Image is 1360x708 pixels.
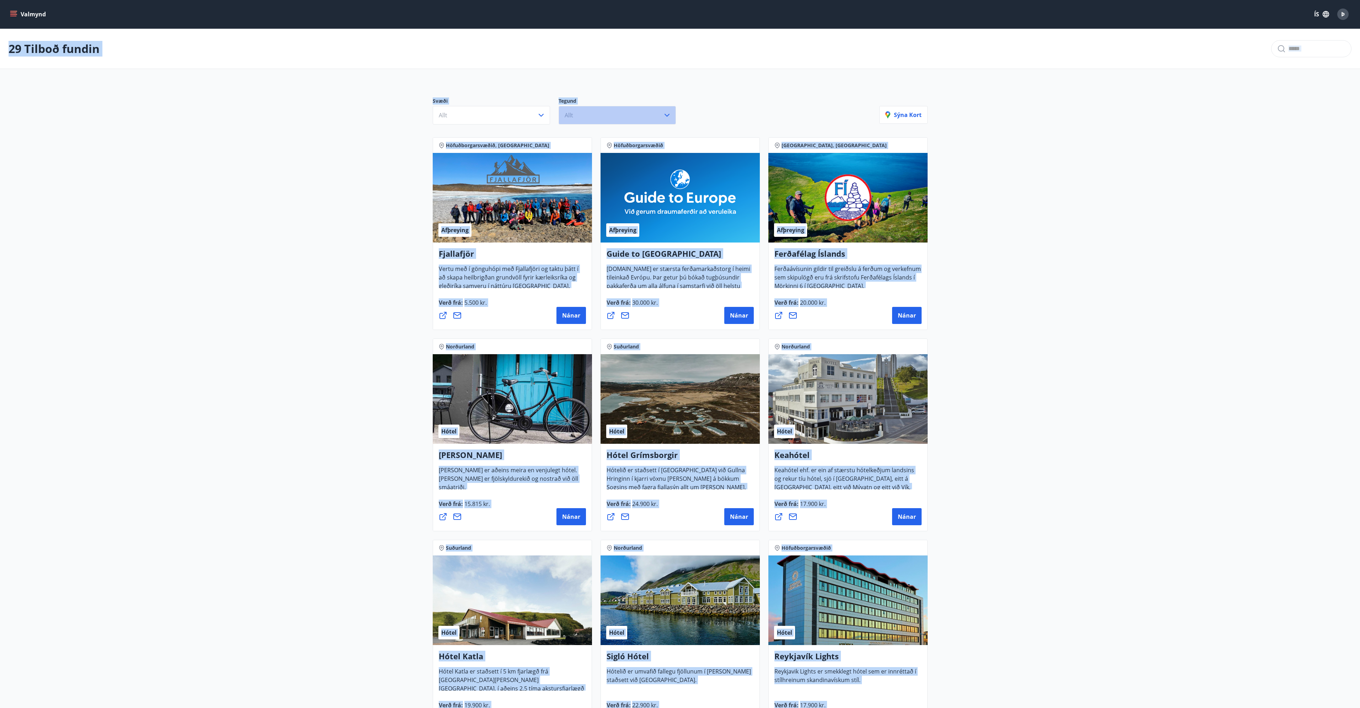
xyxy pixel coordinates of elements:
button: ÍS [1310,8,1333,21]
span: Hótel [777,427,792,435]
h4: Hótel Katla [439,651,586,667]
span: Hótelið er umvafið fallegu fjöllunum í [PERSON_NAME] staðsett við [GEOGRAPHIC_DATA]. [607,667,751,690]
span: 15.815 kr. [463,500,490,508]
p: Tegund [559,97,684,106]
span: [DOMAIN_NAME] er stærsta ferðamarkaðstorg í heimi tileinkað Evrópu. Þar getur þú bókað tugþúsundi... [607,265,750,313]
button: Nánar [724,307,754,324]
span: Hótel Katla er staðsett í 5 km fjarlægð frá [GEOGRAPHIC_DATA][PERSON_NAME][GEOGRAPHIC_DATA], í að... [439,667,584,707]
button: Nánar [892,307,922,324]
span: Hótel [609,427,624,435]
span: Höfuðborgarsvæðið, [GEOGRAPHIC_DATA] [446,142,549,149]
button: Sýna kort [879,106,928,124]
p: 29 Tilboð fundin [9,41,100,57]
span: Hótel [609,629,624,637]
span: Norðurland [614,544,642,552]
h4: Keahótel [774,449,922,466]
h4: Hótel Grímsborgir [607,449,754,466]
h4: Sigló Hótel [607,651,754,667]
span: Nánar [898,312,916,319]
span: Reykjavik Lights er smekklegt hótel sem er innréttað í stílhreinum skandinavískum stíl. [774,667,916,690]
span: Verð frá : [607,299,658,312]
span: Allt [439,111,447,119]
h4: [PERSON_NAME] [439,449,586,466]
h4: Fjallafjör [439,248,586,265]
span: Nánar [898,513,916,521]
button: Nánar [892,508,922,525]
button: Allt [559,106,676,124]
span: Hótelið er staðsett í [GEOGRAPHIC_DATA] við Gullna Hringinn í kjarri vöxnu [PERSON_NAME] á bökkum... [607,466,746,514]
button: Nánar [724,508,754,525]
span: Verð frá : [607,500,658,513]
span: Afþreying [441,226,469,234]
span: Verð frá : [774,500,826,513]
h4: Reykjavík Lights [774,651,922,667]
span: Ferðaávísunin gildir til greiðslu á ferðum og verkefnum sem skipulögð eru frá skrifstofu Ferðafél... [774,265,921,296]
span: Höfuðborgarsvæðið [614,142,663,149]
span: Keahótel ehf. er ein af stærstu hótelkeðjum landsins og rekur tíu hótel, sjö í [GEOGRAPHIC_DATA],... [774,466,914,514]
button: menu [9,8,49,21]
span: Nánar [562,312,580,319]
span: 5.500 kr. [463,299,487,307]
button: Nánar [556,508,586,525]
p: Svæði [433,97,559,106]
span: Hótel [777,629,792,637]
span: Norðurland [446,343,474,350]
button: Nánar [556,307,586,324]
span: Höfuðborgarsvæðið [782,544,831,552]
p: Sýna kort [885,111,922,119]
span: Nánar [562,513,580,521]
span: Afþreying [777,226,804,234]
button: Þ [1334,6,1351,23]
span: 30.000 kr. [631,299,658,307]
span: Vertu með í gönguhópi með Fjallafjöri og taktu þátt í að skapa heilbrigðan grundvöll fyrir kærlei... [439,265,578,296]
span: Nánar [730,312,748,319]
span: Hótel [441,427,457,435]
button: Allt [433,106,550,124]
span: Verð frá : [774,299,826,312]
span: Afþreying [609,226,636,234]
span: Verð frá : [439,500,490,513]
span: Nánar [730,513,748,521]
h4: Guide to [GEOGRAPHIC_DATA] [607,248,754,265]
h4: Ferðafélag Íslands [774,248,922,265]
span: 17.900 kr. [799,500,826,508]
span: 24.900 kr. [631,500,658,508]
span: Suðurland [446,544,471,552]
span: Norðurland [782,343,810,350]
span: Suðurland [614,343,639,350]
span: Hótel [441,629,457,637]
span: Allt [565,111,573,119]
span: [PERSON_NAME] er aðeins meira en venjulegt hótel. [PERSON_NAME] er fjölskyldurekið og nostrað við... [439,466,578,497]
span: [GEOGRAPHIC_DATA], [GEOGRAPHIC_DATA] [782,142,887,149]
span: Þ [1341,10,1345,18]
span: 20.000 kr. [799,299,826,307]
span: Verð frá : [439,299,487,312]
